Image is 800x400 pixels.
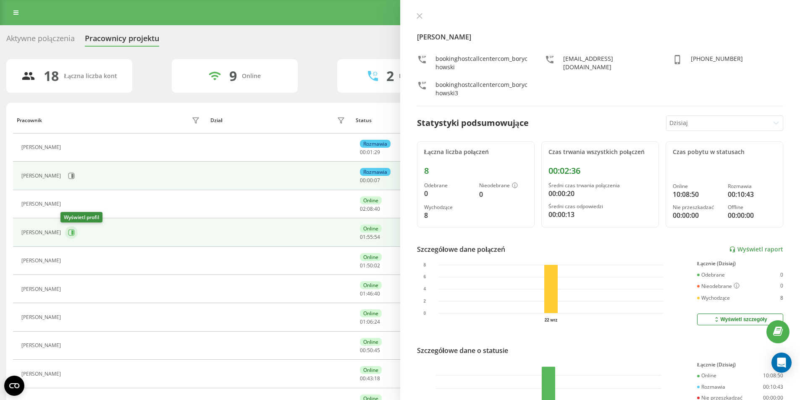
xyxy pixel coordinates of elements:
span: 01 [360,290,366,297]
div: : : [360,376,380,382]
a: Wyświetl raport [729,246,783,253]
div: [PERSON_NAME] [21,371,63,377]
span: 40 [374,205,380,212]
div: : : [360,348,380,353]
div: [PERSON_NAME] [21,173,63,179]
span: 55 [367,233,373,241]
div: [PERSON_NAME] [21,342,63,348]
div: Rozmawia [697,384,725,390]
div: Nieodebrane [479,183,527,189]
span: 00 [360,149,366,156]
span: 01 [360,262,366,269]
div: bookinghostcallcentercom_borychowski3 [435,81,528,97]
div: 9 [229,68,237,84]
div: : : [360,149,380,155]
div: 10:08:50 [673,189,721,199]
span: 45 [374,347,380,354]
div: 0 [780,272,783,278]
div: [PERSON_NAME] [21,230,63,235]
div: 00:02:36 [548,166,652,176]
div: Online [360,253,382,261]
div: : : [360,234,380,240]
div: Średni czas odpowiedzi [548,204,652,209]
span: 00 [360,177,366,184]
div: Rozmawia [360,168,391,176]
div: 00:10:43 [763,384,783,390]
text: 8 [423,263,426,267]
span: 00 [367,177,373,184]
div: Szczegółowe dane połączeń [417,244,506,254]
div: Aktywne połączenia [6,34,75,47]
div: [PERSON_NAME] [21,201,63,207]
span: 01 [360,233,366,241]
button: Wyświetl szczegóły [697,314,783,325]
div: Nieodebrane [697,283,740,290]
span: 02 [374,262,380,269]
div: 2 [386,68,394,84]
div: Odebrane [424,183,472,188]
h4: [PERSON_NAME] [417,32,784,42]
div: Pracownicy projektu [85,34,159,47]
div: : : [360,206,380,212]
div: [PERSON_NAME] [21,144,63,150]
div: Łącznie (Dzisiaj) [697,362,783,368]
span: 00 [360,347,366,354]
div: Online [360,366,382,374]
div: Online [360,281,382,289]
div: Wyświetl profil [60,212,102,222]
div: Online [360,225,382,233]
div: Średni czas trwania połączenia [548,183,652,188]
div: [PHONE_NUMBER] [691,55,743,71]
text: 2 [423,299,426,303]
text: 6 [423,275,426,280]
div: : : [360,178,380,183]
button: Open CMP widget [4,376,24,396]
div: Odebrane [697,272,725,278]
div: 10:08:50 [763,373,783,379]
text: 0 [423,311,426,316]
div: Rozmawia [728,183,776,189]
div: 00:00:13 [548,209,652,220]
div: Online [360,338,382,346]
text: 4 [423,287,426,292]
span: 01 [360,318,366,325]
span: 43 [367,375,373,382]
span: 02 [360,205,366,212]
div: [PERSON_NAME] [21,286,63,292]
div: [EMAIL_ADDRESS][DOMAIN_NAME] [563,55,656,71]
div: Rozmawia [360,140,391,148]
div: Online [242,73,261,80]
div: Online [360,196,382,204]
div: Open Intercom Messenger [771,353,792,373]
div: Wyświetl szczegóły [713,316,767,323]
span: 50 [367,262,373,269]
div: Dział [210,118,222,123]
div: Łączna liczba kont [64,73,117,80]
div: Status [356,118,372,123]
div: Pracownik [17,118,42,123]
span: 40 [374,290,380,297]
div: Szczegółowe dane o statusie [417,345,508,356]
text: 22 wrz [544,318,557,322]
div: Czas trwania wszystkich połączeń [548,149,652,156]
div: Wychodzące [424,204,472,210]
span: 46 [367,290,373,297]
span: 01 [367,149,373,156]
div: Online [673,183,721,189]
div: 00:10:43 [728,189,776,199]
div: 00:00:20 [548,188,652,199]
div: Łącznie (Dzisiaj) [697,261,783,267]
span: 06 [367,318,373,325]
div: [PERSON_NAME] [21,314,63,320]
div: : : [360,319,380,325]
div: Rozmawiają [399,73,433,80]
span: 24 [374,318,380,325]
div: 0 [780,283,783,290]
div: 8 [780,295,783,301]
div: bookinghostcallcentercom_borychowski [435,55,528,71]
div: Wychodzące [697,295,730,301]
span: 50 [367,347,373,354]
span: 08 [367,205,373,212]
div: 0 [424,188,472,199]
div: Online [360,309,382,317]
